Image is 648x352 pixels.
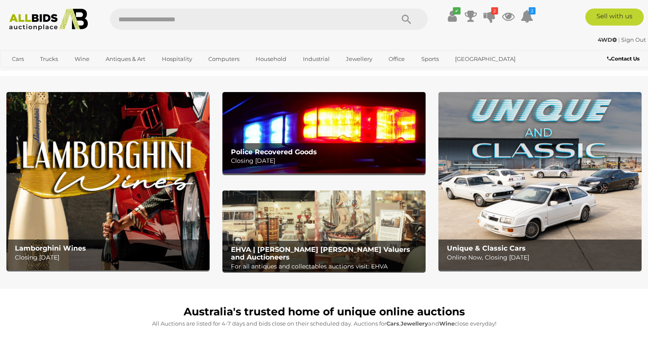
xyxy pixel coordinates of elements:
b: EHVA | [PERSON_NAME] [PERSON_NAME] Valuers and Auctioneers [231,245,410,261]
a: Cars [6,52,29,66]
img: Lamborghini Wines [6,92,210,270]
i: ✔ [453,7,461,14]
p: Closing [DATE] [15,252,205,263]
p: All Auctions are listed for 4-7 days and bids close on their scheduled day. Auctions for , and cl... [11,319,637,329]
a: 4WD [598,36,618,43]
p: Online Now, Closing [DATE] [447,252,637,263]
a: Computers [203,52,245,66]
b: Lamborghini Wines [15,244,86,252]
i: 2 [529,7,536,14]
a: Contact Us [607,54,642,63]
span: | [618,36,620,43]
h1: Australia's trusted home of unique online auctions [11,306,637,318]
a: EHVA | Evans Hastings Valuers and Auctioneers EHVA | [PERSON_NAME] [PERSON_NAME] Valuers and Auct... [222,190,426,272]
a: Trucks [35,52,63,66]
b: Contact Us [607,55,639,62]
a: Household [250,52,292,66]
strong: Wine [439,320,455,327]
strong: Cars [386,320,399,327]
a: Industrial [297,52,335,66]
img: Allbids.com.au [5,9,92,31]
a: Hospitality [156,52,198,66]
p: Closing [DATE] [231,156,421,166]
a: Unique & Classic Cars Unique & Classic Cars Online Now, Closing [DATE] [438,92,642,270]
a: Jewellery [340,52,378,66]
button: Search [385,9,428,30]
b: Unique & Classic Cars [447,244,526,252]
img: Unique & Classic Cars [438,92,642,270]
i: 2 [491,7,498,14]
p: For all antiques and collectables auctions visit: EHVA [231,261,421,272]
a: ✔ [446,9,458,24]
a: Antiques & Art [100,52,151,66]
strong: 4WD [598,36,617,43]
a: 2 [483,9,496,24]
a: Sign Out [621,36,646,43]
a: Sports [416,52,444,66]
a: Lamborghini Wines Lamborghini Wines Closing [DATE] [6,92,210,270]
strong: Jewellery [400,320,428,327]
img: Police Recovered Goods [222,92,426,173]
a: Office [383,52,410,66]
a: [GEOGRAPHIC_DATA] [449,52,521,66]
img: EHVA | Evans Hastings Valuers and Auctioneers [222,190,426,272]
a: 2 [521,9,533,24]
a: Wine [69,52,95,66]
a: Police Recovered Goods Police Recovered Goods Closing [DATE] [222,92,426,173]
b: Police Recovered Goods [231,148,317,156]
a: Sell with us [585,9,644,26]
